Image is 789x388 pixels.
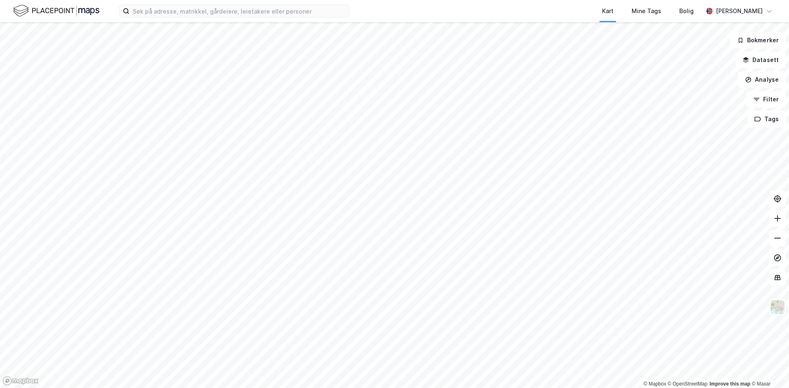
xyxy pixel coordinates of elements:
[730,32,786,48] button: Bokmerker
[129,5,349,17] input: Søk på adresse, matrikkel, gårdeiere, leietakere eller personer
[710,381,750,387] a: Improve this map
[748,349,789,388] div: Kontrollprogram for chat
[736,52,786,68] button: Datasett
[644,381,666,387] a: Mapbox
[632,6,661,16] div: Mine Tags
[13,4,99,18] img: logo.f888ab2527a4732fd821a326f86c7f29.svg
[679,6,694,16] div: Bolig
[747,111,786,127] button: Tags
[2,376,39,386] a: Mapbox homepage
[770,299,785,315] img: Z
[668,381,708,387] a: OpenStreetMap
[738,71,786,88] button: Analyse
[748,349,789,388] iframe: Chat Widget
[746,91,786,108] button: Filter
[602,6,614,16] div: Kart
[716,6,763,16] div: [PERSON_NAME]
